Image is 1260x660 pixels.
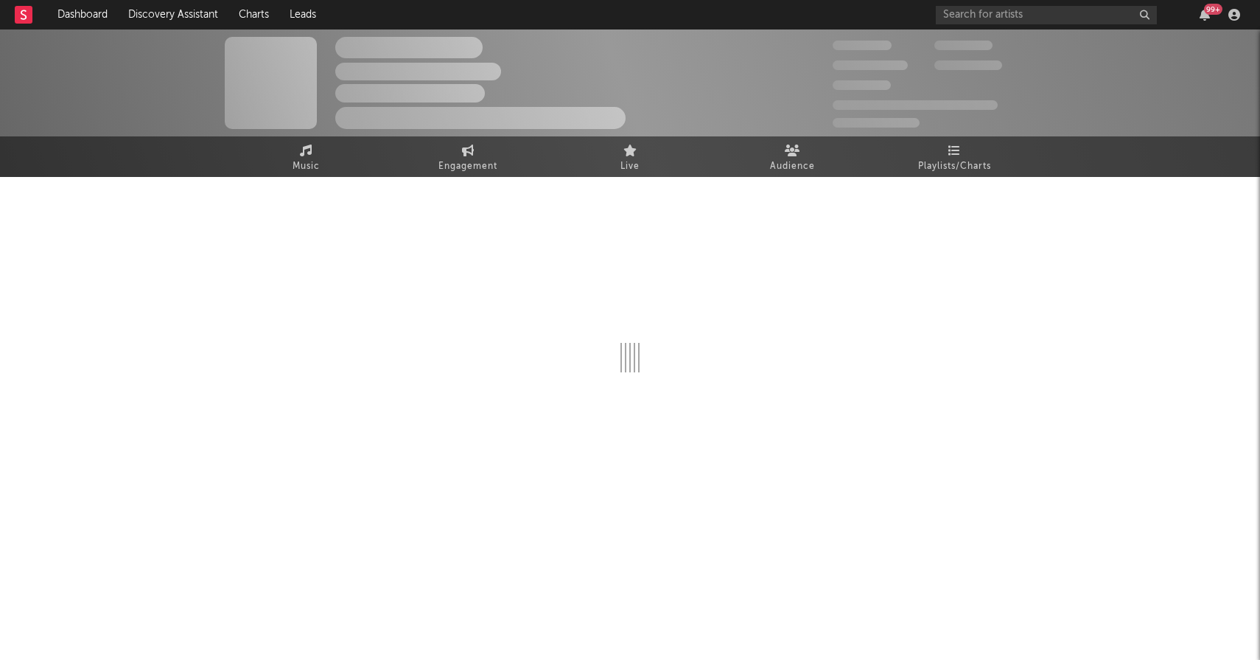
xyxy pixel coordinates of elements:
[225,136,387,177] a: Music
[1200,9,1210,21] button: 99+
[873,136,1035,177] a: Playlists/Charts
[833,118,920,128] span: Jump Score: 85.0
[936,6,1157,24] input: Search for artists
[770,158,815,176] span: Audience
[387,136,549,177] a: Engagement
[833,41,892,50] span: 300,000
[934,41,993,50] span: 100,000
[438,158,497,176] span: Engagement
[620,158,640,176] span: Live
[293,158,320,176] span: Music
[549,136,711,177] a: Live
[711,136,873,177] a: Audience
[833,100,998,110] span: 50,000,000 Monthly Listeners
[833,60,908,70] span: 50,000,000
[934,60,1002,70] span: 1,000,000
[833,80,891,90] span: 100,000
[918,158,991,176] span: Playlists/Charts
[1204,4,1222,15] div: 99 +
